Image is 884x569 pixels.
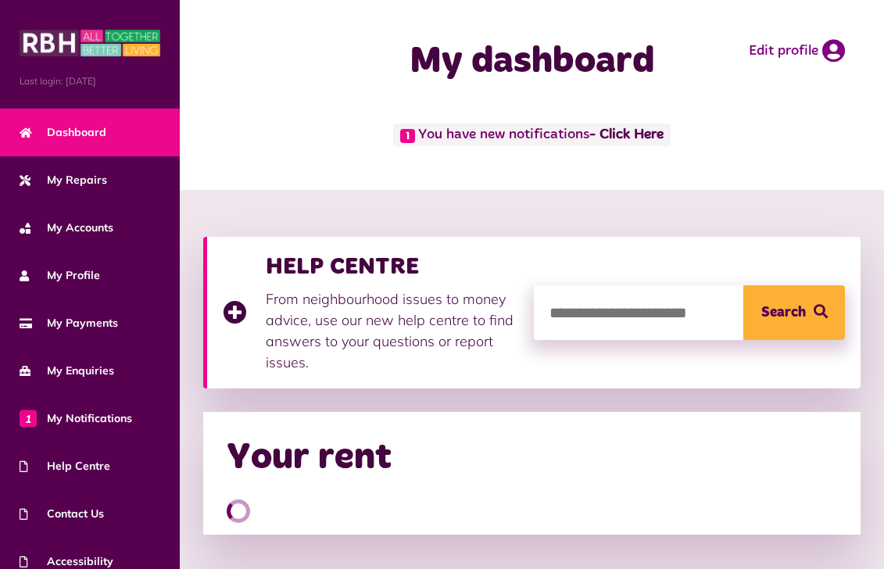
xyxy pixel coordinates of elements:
[20,410,37,427] span: 1
[761,285,806,340] span: Search
[20,124,106,141] span: Dashboard
[749,39,845,63] a: Edit profile
[20,172,107,188] span: My Repairs
[20,410,132,427] span: My Notifications
[259,39,804,84] h1: My dashboard
[743,285,845,340] button: Search
[589,128,664,142] a: - Click Here
[20,506,104,522] span: Contact Us
[20,74,160,88] span: Last login: [DATE]
[20,315,118,331] span: My Payments
[20,458,110,474] span: Help Centre
[266,288,518,373] p: From neighbourhood issues to money advice, use our new help centre to find answers to your questi...
[400,129,415,143] span: 1
[20,220,113,236] span: My Accounts
[266,252,518,281] h3: HELP CENTRE
[227,435,392,481] h2: Your rent
[20,27,160,59] img: MyRBH
[393,123,671,146] span: You have new notifications
[20,363,114,379] span: My Enquiries
[20,267,100,284] span: My Profile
